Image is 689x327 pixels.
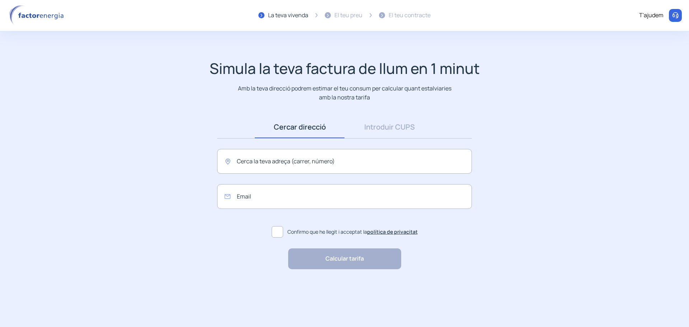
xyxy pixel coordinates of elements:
[334,11,362,20] div: El teu preu
[287,228,418,236] span: Confirmo que he llegit i acceptat la
[210,60,480,77] h1: Simula la teva factura de llum en 1 minut
[236,84,453,102] p: Amb la teva direcció podrem estimar el teu consum per calcular quant estalviaries amb la nostra t...
[7,5,68,26] img: logo factor
[389,11,431,20] div: El teu contracte
[672,12,679,19] img: llamar
[344,116,434,138] a: Introduir CUPS
[367,228,418,235] a: política de privacitat
[255,116,344,138] a: Cercar direcció
[639,11,664,20] div: T'ajudem
[268,11,308,20] div: La teva vivenda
